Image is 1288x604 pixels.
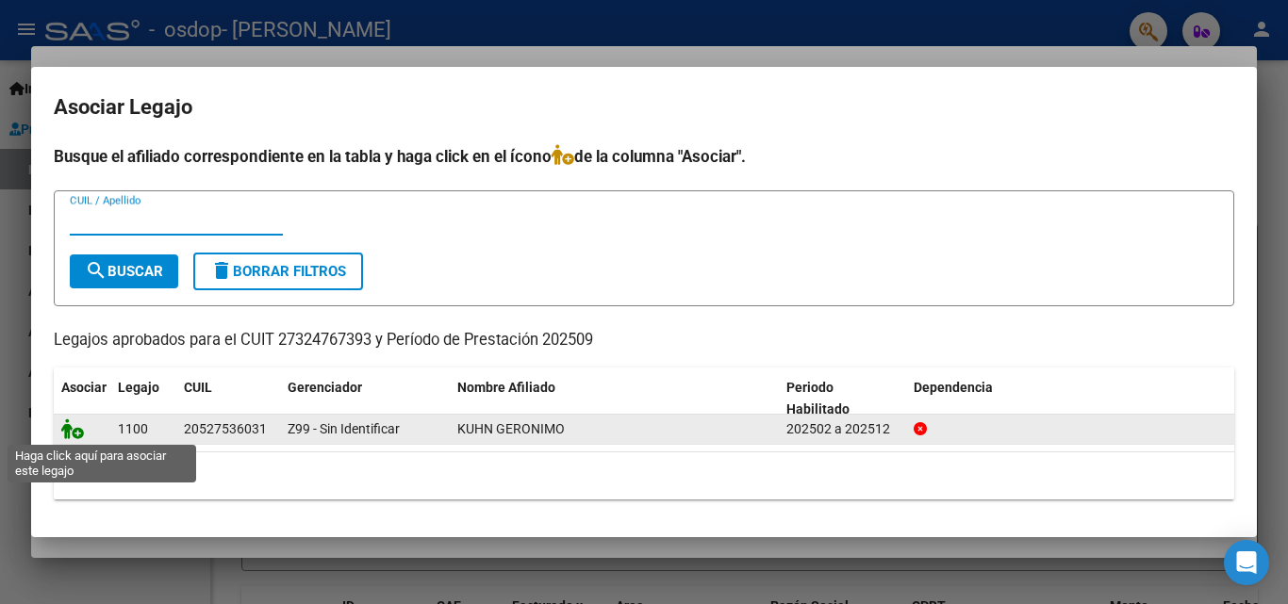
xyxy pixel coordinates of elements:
span: KUHN GERONIMO [457,421,565,436]
div: 1 registros [54,452,1234,499]
span: Z99 - Sin Identificar [288,421,400,436]
button: Borrar Filtros [193,253,363,290]
span: Nombre Afiliado [457,380,555,395]
h2: Asociar Legajo [54,90,1234,125]
span: Gerenciador [288,380,362,395]
span: Dependencia [914,380,993,395]
datatable-header-cell: Dependencia [906,367,1235,430]
datatable-header-cell: Asociar [54,367,110,430]
span: CUIL [184,380,212,395]
p: Legajos aprobados para el CUIT 27324767393 y Período de Prestación 202509 [54,329,1234,352]
div: 202502 a 202512 [786,418,899,440]
span: Buscar [85,263,163,280]
button: Buscar [70,254,178,288]
datatable-header-cell: Gerenciador [280,367,450,430]
datatable-header-cell: Nombre Afiliado [450,367,779,430]
span: 1100 [118,421,148,436]
mat-icon: delete [210,259,233,282]
span: Borrar Filtros [210,263,346,280]
datatable-header-cell: Periodo Habilitado [779,367,906,430]
datatable-header-cell: Legajo [110,367,176,430]
span: Periodo Habilitado [786,380,850,416]
span: Asociar [61,380,107,395]
div: 20527536031 [184,418,267,440]
h4: Busque el afiliado correspondiente en la tabla y haga click en el ícono de la columna "Asociar". [54,144,1234,169]
mat-icon: search [85,259,107,282]
datatable-header-cell: CUIL [176,367,280,430]
div: Open Intercom Messenger [1224,540,1269,585]
span: Legajo [118,380,159,395]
